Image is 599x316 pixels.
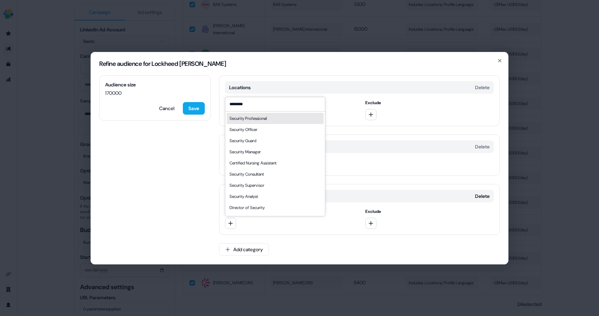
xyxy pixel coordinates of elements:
button: Save [183,102,205,115]
div: Director of Security [230,204,265,211]
span: Exclude [365,208,494,215]
span: Locations [229,84,251,91]
div: Security Manager [230,148,261,155]
div: Certified Nursing Assistant [230,160,277,167]
span: Exclude [365,99,494,106]
div: Security Professional [230,115,267,122]
button: Delete [475,193,490,200]
div: Security Supervisor [230,182,264,189]
button: Delete [475,143,490,150]
span: 170000 [105,90,205,97]
h2: Refine audience for Lockheed [PERSON_NAME] [99,61,500,67]
div: Head of Security [230,215,259,222]
button: Delete [475,84,490,91]
button: Add category [219,243,269,256]
div: Suggestions [225,111,325,216]
div: Security Analyst [230,193,258,200]
span: Audience size [105,81,205,88]
div: Security Consultant [230,171,264,178]
button: Cancel [154,102,180,115]
div: Security Guard [230,137,256,144]
div: Security Officer [230,126,257,133]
